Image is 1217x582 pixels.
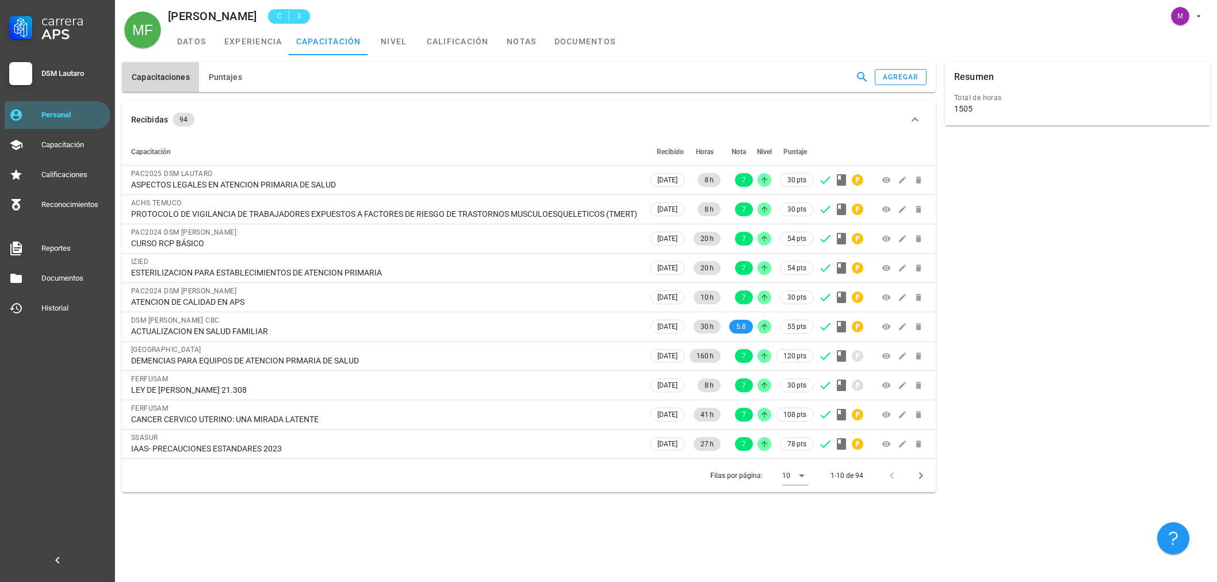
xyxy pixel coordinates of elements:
span: 20 h [701,261,714,275]
span: 7 [742,437,746,451]
div: CANCER CERVICO UTERINO: UNA MIRADA LATENTE [131,414,638,424]
div: APS [41,28,106,41]
span: PAC2024 DSM [PERSON_NAME] [131,287,236,295]
span: 8 h [705,173,714,187]
span: 27 h [701,437,714,451]
div: Reconocimientos [41,200,106,209]
a: notas [496,28,548,55]
span: Puntajes [208,72,242,82]
span: Puntaje [783,148,807,156]
th: Nivel [755,138,774,166]
div: avatar [124,12,161,48]
a: capacitación [289,28,368,55]
a: experiencia [217,28,289,55]
span: [DATE] [657,174,678,186]
div: Personal [41,110,106,120]
span: SSASUR [131,434,158,442]
button: avatar [1164,6,1208,26]
div: DEMENCIAS PARA EQUIPOS DE ATENCION PRMARIA DE SALUD [131,355,638,366]
span: 7 [742,290,746,304]
span: 94 [179,113,187,127]
span: 3 [294,10,303,22]
div: Recibidas [131,113,168,126]
span: 30 pts [787,204,806,215]
div: ATENCION DE CALIDAD EN APS [131,297,638,307]
div: Historial [41,304,106,313]
span: 30 h [701,320,714,334]
span: [DATE] [657,203,678,216]
span: 7 [742,378,746,392]
span: 30 pts [787,292,806,303]
span: 8 h [705,202,714,216]
span: 78 pts [787,438,806,450]
th: Recibido [648,138,687,166]
div: [PERSON_NAME] [168,10,257,22]
span: Nota [732,148,746,156]
div: DSM Lautaro [41,69,106,78]
span: [DATE] [657,262,678,274]
span: 54 pts [787,262,806,274]
div: ASPECTOS LEGALES EN ATENCION PRIMARIA DE SALUD [131,179,638,190]
div: agregar [882,73,919,81]
th: Puntaje [774,138,816,166]
span: 160 h [696,349,714,363]
span: 7 [742,232,746,246]
span: 20 h [701,232,714,246]
span: [DATE] [657,438,678,450]
div: PROTOCOLO DE VIGILANCIA DE TRABAJADORES EXPUESTOS A FACTORES DE RIESGO DE TRASTORNOS MUSCULOESQUE... [131,209,638,219]
a: Calificaciones [5,161,110,189]
span: PAC2025 DSM LAUTARO [131,170,213,178]
a: Reportes [5,235,110,262]
span: [DATE] [657,350,678,362]
div: 10Filas por página: [782,466,809,485]
span: 7 [742,408,746,422]
span: IZIED [131,258,148,266]
span: DSM [PERSON_NAME] CBC [131,316,219,324]
span: [DATE] [657,379,678,392]
span: 7 [742,202,746,216]
span: 41 h [701,408,714,422]
span: 54 pts [787,233,806,244]
th: Nota [723,138,755,166]
div: Carrera [41,14,106,28]
span: PAC2024 DSM [PERSON_NAME] [131,228,236,236]
button: Página siguiente [910,465,931,486]
span: FERFUSAM [131,404,168,412]
button: agregar [875,69,927,85]
a: documentos [548,28,623,55]
span: [DATE] [657,320,678,333]
span: 10 h [701,290,714,304]
span: 55 pts [787,321,806,332]
button: Capacitaciones [122,62,199,92]
span: FERFUSAM [131,375,168,383]
div: 1-10 de 94 [831,470,863,481]
div: LEY DE [PERSON_NAME] 21.308 [131,385,638,395]
div: ESTERILIZACION PARA ESTABLECIMIENTOS DE ATENCION PRIMARIA [131,267,638,278]
button: Puntajes [199,62,251,92]
span: C [275,10,284,22]
span: Horas [696,148,714,156]
span: 120 pts [783,350,806,362]
div: 10 [782,470,790,481]
div: IAAS- PRECAUCIONES ESTANDARES 2023 [131,443,638,454]
span: 108 pts [783,409,806,420]
span: 7 [742,173,746,187]
span: 8 h [705,378,714,392]
span: 7 [742,261,746,275]
th: Horas [687,138,723,166]
a: Documentos [5,265,110,292]
div: ACTUALIZACION EN SALUD FAMILIAR [131,326,638,336]
span: [GEOGRAPHIC_DATA] [131,346,201,354]
span: Recibido [657,148,684,156]
div: avatar [1171,7,1189,25]
button: Recibidas 94 [122,101,936,138]
span: 7 [742,349,746,363]
span: Capacitaciones [131,72,190,82]
span: 30 pts [787,174,806,186]
div: Reportes [41,244,106,253]
a: Personal [5,101,110,129]
span: Capacitación [131,148,171,156]
span: [DATE] [657,291,678,304]
a: datos [166,28,217,55]
div: Calificaciones [41,170,106,179]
